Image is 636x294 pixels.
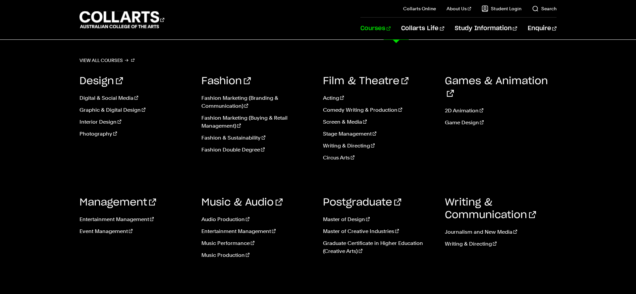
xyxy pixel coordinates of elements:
[445,76,548,99] a: Games & Animation
[79,56,134,65] a: View all courses
[201,227,313,235] a: Entertainment Management
[201,215,313,223] a: Audio Production
[323,198,401,207] a: Postgraduate
[532,5,556,12] a: Search
[445,119,557,127] a: Game Design
[323,215,435,223] a: Master of Design
[201,114,313,130] a: Fashion Marketing (Buying & Retail Management)
[323,94,435,102] a: Acting
[79,10,164,29] div: Go to homepage
[323,106,435,114] a: Comedy Writing & Production
[79,94,191,102] a: Digital & Social Media
[445,228,557,236] a: Journalism and New Media
[323,130,435,138] a: Stage Management
[79,227,191,235] a: Event Management
[323,239,435,255] a: Graduate Certificate in Higher Education (Creative Arts)
[445,107,557,115] a: 2D Animation
[323,76,408,86] a: Film & Theatre
[201,134,313,142] a: Fashion & Sustainability
[445,198,536,220] a: Writing & Communication
[201,94,313,110] a: Fashion Marketing (Branding & Communication)
[79,106,191,114] a: Graphic & Digital Design
[201,76,251,86] a: Fashion
[323,154,435,162] a: Circus Arts
[201,198,283,207] a: Music & Audio
[79,76,123,86] a: Design
[201,146,313,154] a: Fashion Double Degree
[201,251,313,259] a: Music Production
[447,5,471,12] a: About Us
[403,5,436,12] a: Collarts Online
[79,130,191,138] a: Photography
[79,118,191,126] a: Interior Design
[79,215,191,223] a: Entertainment Management
[323,227,435,235] a: Master of Creative Industries
[455,18,517,39] a: Study Information
[360,18,391,39] a: Courses
[201,239,313,247] a: Music Performance
[445,240,557,248] a: Writing & Directing
[482,5,521,12] a: Student Login
[528,18,556,39] a: Enquire
[323,118,435,126] a: Screen & Media
[323,142,435,150] a: Writing & Directing
[79,198,156,207] a: Management
[401,18,444,39] a: Collarts Life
